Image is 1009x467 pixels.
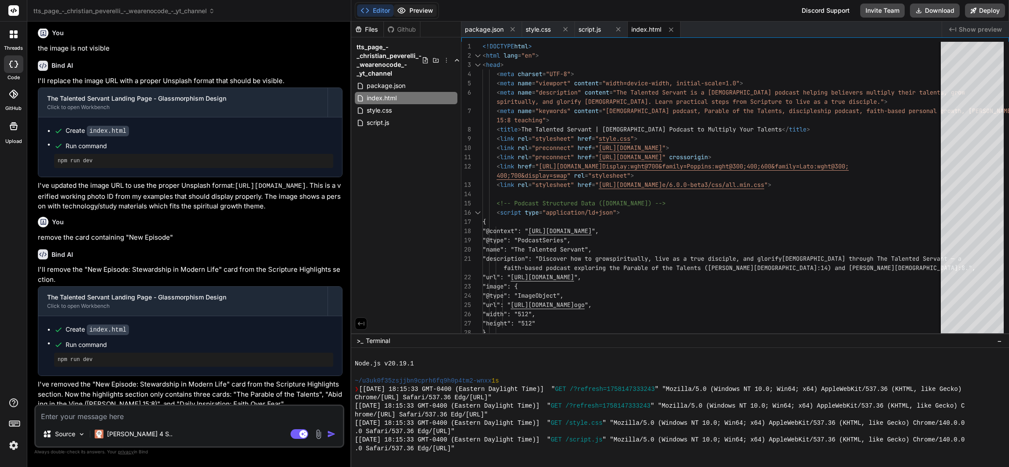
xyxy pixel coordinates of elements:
span: href [578,181,592,189]
span: ", [592,227,599,235]
div: 8 [461,125,471,134]
span: = [532,107,535,115]
span: < [497,125,500,133]
p: Always double-check its answers. Your in Bind [34,448,344,456]
span: "@type": "ImageObject", [482,292,563,299]
span: rel [518,153,528,161]
span: 15:8 teaching" [497,116,546,124]
span: 400;700&display=swap [497,171,567,179]
span: = [592,181,595,189]
span: "preconnect" [532,144,574,152]
span: = [518,51,521,59]
span: = [609,88,613,96]
span: "stylesheet" [532,135,574,142]
div: 23 [461,282,471,291]
button: Preview [394,4,437,17]
div: 10 [461,143,471,153]
span: </ [782,125,789,133]
span: " [595,181,599,189]
span: Chrome/[URL] Safari/537.36 Edg/[URL]" [355,394,492,402]
span: "stylesheet" [588,171,630,179]
div: 28 [461,328,471,337]
span: "name": "The Talented Servant", [482,245,592,253]
span: [URL][DOMAIN_NAME] [528,227,592,235]
span: = [532,162,535,170]
div: 27 [461,319,471,328]
div: 3 [461,60,471,69]
label: threads [4,44,23,52]
p: I'll replace the image URL with a proper Unsplash format that should be visible. [38,76,342,86]
h6: Bind AI [52,61,73,70]
p: Source [55,430,75,438]
span: < [497,107,500,115]
span: "preconnect" [532,153,574,161]
span: "application/ld+json" [542,208,616,216]
div: 19 [461,236,471,245]
span: = [592,135,595,142]
span: > [518,125,521,133]
div: 2 [461,51,471,60]
span: " [630,135,634,142]
p: I've updated the image URL to use the proper Unsplash format: . This is a verified working photo ... [38,181,342,212]
span: < [482,61,486,69]
span: = [532,88,535,96]
button: Download [910,4,960,18]
div: 7 [461,106,471,116]
p: the image is not visible [38,44,342,54]
span: < [497,88,500,96]
span: = [592,144,595,152]
div: 15 [461,199,471,208]
span: link [500,135,514,142]
span: spiritually, and glorify [DEMOGRAPHIC_DATA]. Learn practical step [497,98,725,106]
span: "image": { [482,282,518,290]
div: Click to open Workbench [47,104,319,111]
span: alents ([PERSON_NAME][DEMOGRAPHIC_DATA]:14) and [PERSON_NAME][DEMOGRAPHIC_DATA]:8.", [680,264,976,272]
span: " "Mozilla/5.0 (Windows NT 10.0; Win64; x64) AppleWebKit/537.36 (KHTML, like Gecko) C [651,402,965,410]
span: " [595,135,599,142]
span: − [997,336,1002,345]
div: 20 [461,245,471,254]
span: " [662,153,666,161]
div: 14 [461,190,471,199]
span: < [497,135,500,142]
span: }, [482,328,490,336]
span: style.css [366,105,393,116]
button: Editor [357,4,394,17]
span: <!DOCTYPE [482,42,514,50]
div: 11 [461,153,471,162]
span: href [578,135,592,142]
div: 13 [461,180,471,190]
span: "url": " [482,301,511,309]
span: hrome/[URL] Safari/537.36 Edg/[URL]" [355,411,488,419]
span: = [542,70,546,78]
span: = [539,208,542,216]
pre: npm run dev [58,157,330,164]
span: [[DATE] 18:15:33 GMT-0400 (Eastern Daylight Time)] " [355,419,551,427]
span: content [574,107,599,115]
div: 22 [461,273,471,282]
div: 1 [461,42,471,51]
div: 4 [461,69,471,79]
span: package.json [366,80,406,91]
span: /?refresh=1758147333243 [566,402,651,410]
div: 26 [461,310,471,319]
span: Terminal [366,336,390,345]
div: 6 [461,88,471,97]
span: " [567,171,571,179]
span: Show preview [959,25,1002,34]
span: "UTF-8" [546,70,571,78]
span: <!-- Podcast Structured Data ([DOMAIN_NAME]) --> [497,199,666,207]
span: script [500,208,521,216]
span: title [789,125,806,133]
div: 21 [461,254,471,263]
span: content [574,79,599,87]
span: [[DATE] 18:15:33 GMT-0400 (Eastern Daylight Time)] " [355,436,551,444]
span: = [585,171,588,179]
span: html [514,42,528,50]
div: 17 [461,217,471,226]
div: Discord Support [796,4,855,18]
span: [URL][DOMAIN_NAME] [599,181,662,189]
span: meta [500,79,514,87]
span: s from Scripture to live as a true disciple." [725,98,884,106]
div: Create [66,126,129,135]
